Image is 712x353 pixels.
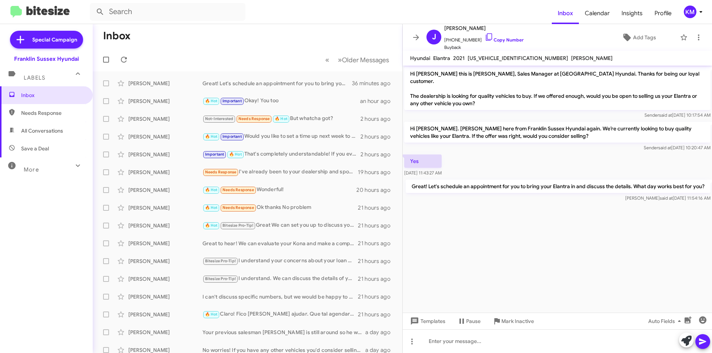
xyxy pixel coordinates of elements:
[222,99,242,103] span: Important
[205,116,234,121] span: Not-Interested
[128,257,202,265] div: [PERSON_NAME]
[352,80,396,87] div: 36 minutes ago
[644,145,711,150] span: Sender [DATE] 10:20:47 AM
[10,31,83,49] a: Special Campaign
[128,222,202,229] div: [PERSON_NAME]
[128,80,202,87] div: [PERSON_NAME]
[648,314,684,328] span: Auto Fields
[238,116,270,121] span: Needs Response
[678,6,704,18] button: KM
[202,221,358,230] div: Great We can set you up to discuss your options when you come in for service. Just reach out and ...
[205,259,236,263] span: Bitesize Pro-Tip!
[128,186,202,194] div: [PERSON_NAME]
[275,116,287,121] span: 🔥 Hot
[205,223,218,228] span: 🔥 Hot
[684,6,696,18] div: KM
[90,3,245,21] input: Search
[333,52,393,67] button: Next
[103,30,131,42] h1: Inbox
[356,186,396,194] div: 20 hours ago
[202,150,360,159] div: That's completely understandable! If you ever reconsider or want to chat in the future, feel free...
[404,67,711,110] p: Hi [PERSON_NAME] this is [PERSON_NAME], Sales Manager at [GEOGRAPHIC_DATA] Hyundai. Thanks for be...
[444,24,524,33] span: [PERSON_NAME]
[358,275,396,283] div: 21 hours ago
[404,122,711,143] p: Hi [PERSON_NAME]. [PERSON_NAME] here from Franklin Sussex Hyundai again. We’re currently looking ...
[600,31,676,44] button: Add Tags
[358,257,396,265] div: 21 hours ago
[451,314,487,328] button: Pause
[21,109,84,117] span: Needs Response
[642,314,690,328] button: Auto Fields
[128,240,202,247] div: [PERSON_NAME]
[128,97,202,105] div: [PERSON_NAME]
[24,166,39,173] span: More
[202,80,352,87] div: Great! Let's schedule an appointment for you to bring your Elantra in and discuss the details. Wh...
[358,222,396,229] div: 21 hours ago
[409,314,445,328] span: Templates
[410,55,430,61] span: Hyundai
[660,195,673,201] span: said at
[579,3,616,24] span: Calendar
[485,37,524,43] a: Copy Number
[358,240,396,247] div: 21 hours ago
[444,33,524,44] span: [PHONE_NUMBER]
[24,74,45,81] span: Labels
[468,55,568,61] span: [US_VEHICLE_IDENTIFICATION_NUMBER]
[128,115,202,123] div: [PERSON_NAME]
[222,205,254,210] span: Needs Response
[659,112,672,118] span: said at
[325,55,329,64] span: «
[128,204,202,212] div: [PERSON_NAME]
[552,3,579,24] a: Inbox
[128,133,202,140] div: [PERSON_NAME]
[358,311,396,318] div: 21 hours ago
[205,152,224,157] span: Important
[202,240,358,247] div: Great to hear! We can evaluate your Kona and make a competitive offer. Let’s schedule a time for ...
[202,329,365,336] div: Your previous salesman [PERSON_NAME] is still around so he will gladly help!
[202,310,358,319] div: Claro! Fico [PERSON_NAME] ajudar. Que tal agendar um horário para conversar mais sobre a venda do...
[21,91,84,99] span: Inbox
[205,276,236,281] span: Bitesize Pro-Tip!
[625,195,711,201] span: [PERSON_NAME] [DATE] 11:54:16 AM
[21,145,49,152] span: Save a Deal
[205,187,218,192] span: 🔥 Hot
[358,204,396,212] div: 21 hours ago
[616,3,649,24] a: Insights
[444,44,524,51] span: Buyback
[501,314,534,328] span: Mark Inactive
[453,55,465,61] span: 2021
[205,312,218,317] span: 🔥 Hot
[21,127,63,134] span: All Conversations
[360,115,396,123] div: 2 hours ago
[358,169,396,176] div: 19 hours ago
[202,168,358,176] div: I've already been to your dealership and spoke to [PERSON_NAME]
[229,152,242,157] span: 🔥 Hot
[466,314,481,328] span: Pause
[404,170,442,176] span: [DATE] 11:43:27 AM
[202,132,360,141] div: Would you like to set a time up next week to come check it out. After the 13th since thats when i...
[205,99,218,103] span: 🔥 Hot
[321,52,393,67] nav: Page navigation example
[205,134,218,139] span: 🔥 Hot
[365,329,396,336] div: a day ago
[360,133,396,140] div: 2 hours ago
[202,274,358,283] div: I understand. We can discuss the details of your Tucson when you visit the dealership. Let’s sche...
[571,55,613,61] span: [PERSON_NAME]
[202,114,360,123] div: But whatcha got?
[633,31,656,44] span: Add Tags
[487,314,540,328] button: Mark Inactive
[205,205,218,210] span: 🔥 Hot
[360,97,396,105] div: an hour ago
[403,314,451,328] button: Templates
[360,151,396,158] div: 2 hours ago
[128,311,202,318] div: [PERSON_NAME]
[649,3,678,24] a: Profile
[433,55,450,61] span: Elantra
[128,169,202,176] div: [PERSON_NAME]
[321,52,334,67] button: Previous
[205,170,237,174] span: Needs Response
[404,154,442,168] p: Yes
[32,36,77,43] span: Special Campaign
[222,134,242,139] span: Important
